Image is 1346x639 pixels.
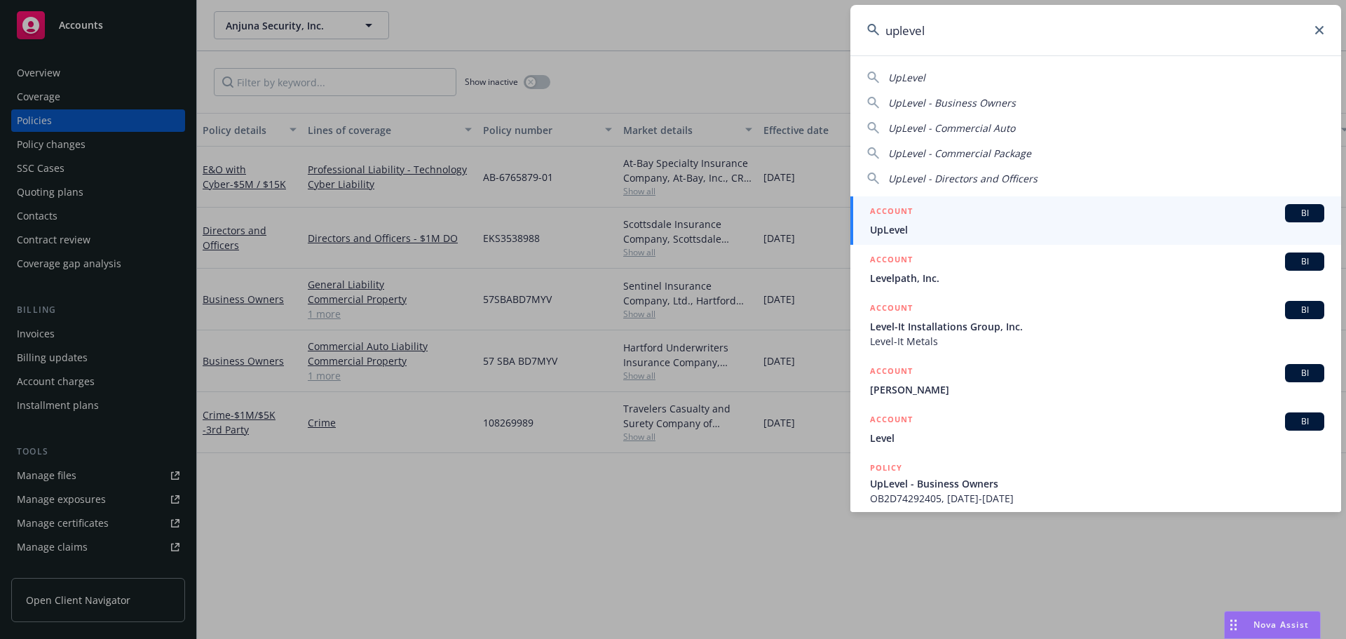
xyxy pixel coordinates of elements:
[888,121,1015,135] span: UpLevel - Commercial Auto
[870,412,913,429] h5: ACCOUNT
[850,5,1341,55] input: Search...
[870,222,1324,237] span: UpLevel
[888,172,1038,185] span: UpLevel - Directors and Officers
[870,461,902,475] h5: POLICY
[888,147,1031,160] span: UpLevel - Commercial Package
[1291,207,1319,220] span: BI
[870,204,913,221] h5: ACCOUNT
[870,364,913,381] h5: ACCOUNT
[1291,415,1319,428] span: BI
[1291,304,1319,316] span: BI
[888,96,1016,109] span: UpLevel - Business Owners
[850,356,1341,405] a: ACCOUNTBI[PERSON_NAME]
[870,491,1324,506] span: OB2D74292405, [DATE]-[DATE]
[850,245,1341,293] a: ACCOUNTBILevelpath, Inc.
[870,271,1324,285] span: Levelpath, Inc.
[1253,619,1309,631] span: Nova Assist
[850,405,1341,453] a: ACCOUNTBILevel
[870,382,1324,397] span: [PERSON_NAME]
[870,334,1324,349] span: Level-It Metals
[1291,255,1319,268] span: BI
[870,253,913,269] h5: ACCOUNT
[870,431,1324,445] span: Level
[870,301,913,318] h5: ACCOUNT
[888,71,925,84] span: UpLevel
[870,319,1324,334] span: Level-It Installations Group, Inc.
[1225,612,1242,638] div: Drag to move
[1291,367,1319,379] span: BI
[1224,611,1321,639] button: Nova Assist
[850,196,1341,245] a: ACCOUNTBIUpLevel
[850,453,1341,513] a: POLICYUpLevel - Business OwnersOB2D74292405, [DATE]-[DATE]
[870,476,1324,491] span: UpLevel - Business Owners
[850,293,1341,356] a: ACCOUNTBILevel-It Installations Group, Inc.Level-It Metals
